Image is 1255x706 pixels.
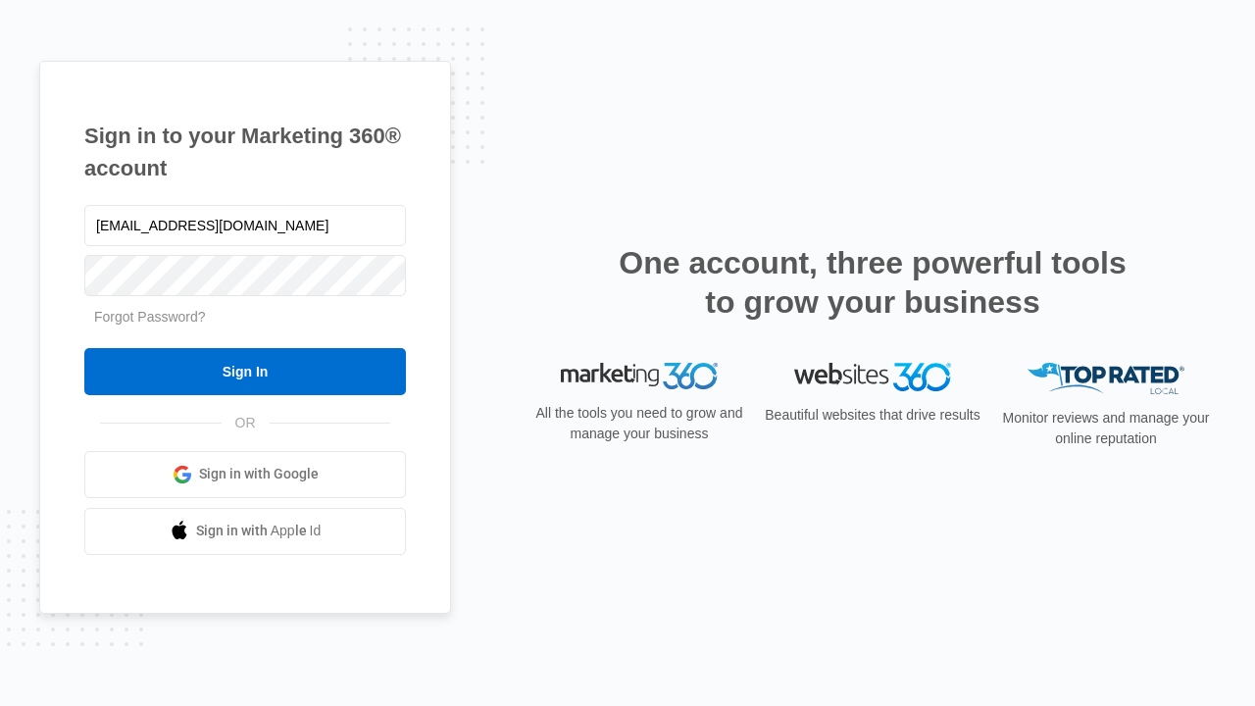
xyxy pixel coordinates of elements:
[84,120,406,184] h1: Sign in to your Marketing 360® account
[763,405,982,426] p: Beautiful websites that drive results
[84,348,406,395] input: Sign In
[529,403,749,444] p: All the tools you need to grow and manage your business
[84,451,406,498] a: Sign in with Google
[199,464,319,484] span: Sign in with Google
[561,363,718,390] img: Marketing 360
[196,521,322,541] span: Sign in with Apple Id
[996,408,1216,449] p: Monitor reviews and manage your online reputation
[1028,363,1184,395] img: Top Rated Local
[84,508,406,555] a: Sign in with Apple Id
[613,243,1132,322] h2: One account, three powerful tools to grow your business
[222,413,270,433] span: OR
[84,205,406,246] input: Email
[94,309,206,325] a: Forgot Password?
[794,363,951,391] img: Websites 360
